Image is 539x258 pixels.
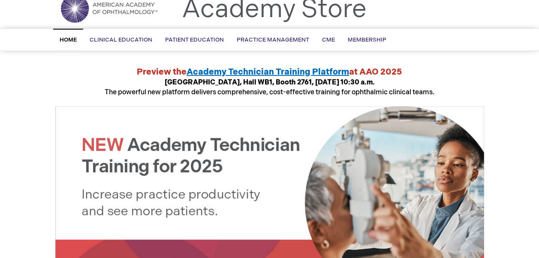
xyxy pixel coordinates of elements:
[322,36,335,43] span: CME
[105,78,434,96] span: The powerful new platform delivers comprehensive, cost-effective training for ophthalmic clinical...
[237,36,309,43] span: Practice Management
[60,36,77,43] span: Home
[187,67,349,77] a: Academy Technician Training Platform
[90,36,152,43] span: Clinical Education
[165,36,224,43] span: Patient Education
[165,78,375,87] strong: [GEOGRAPHIC_DATA], Hall WB1, Booth 2761, [DATE] 10:30 a.m.
[137,67,402,77] strong: Preview the at AAO 2025
[348,36,386,43] span: Membership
